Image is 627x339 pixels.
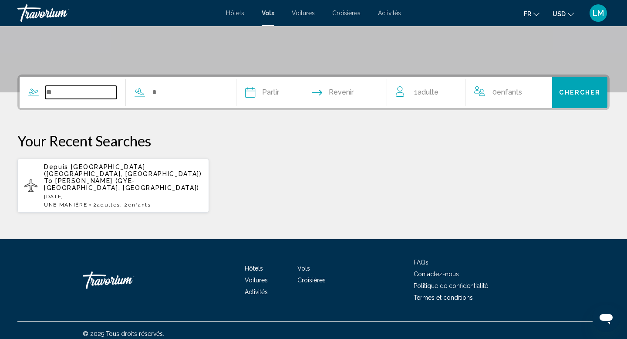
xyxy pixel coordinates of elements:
a: Travorium [17,4,217,22]
span: Enfants [497,88,522,96]
span: 1 [414,86,438,98]
button: Chercher [552,77,607,108]
span: Revenir [329,86,354,98]
button: Depart date [245,77,279,108]
a: Hôtels [226,10,244,17]
a: Contactez-nous [414,271,459,278]
span: 0 [492,86,522,98]
button: Travelers: 1 adult, 0 children [387,77,553,108]
a: Croisières [332,10,361,17]
span: UNE MANIÈRE [44,202,87,208]
div: Search widget [20,77,607,108]
a: Vols [262,10,274,17]
span: LM [593,9,604,17]
a: Voitures [292,10,315,17]
a: Activités [245,288,268,295]
span: Depuis [44,163,68,170]
span: [PERSON_NAME] (GYE-[GEOGRAPHIC_DATA], [GEOGRAPHIC_DATA]) [44,177,199,191]
iframe: Bouton de lancement de la fenêtre de messagerie [592,304,620,332]
a: Travorium [83,267,170,293]
button: Change language [524,7,539,20]
a: Vols [297,265,310,272]
span: fr [524,10,531,17]
a: Politique de confidentialité [414,282,488,289]
span: , 2 [120,202,151,208]
span: To [44,177,53,184]
button: User Menu [587,4,610,22]
span: Enfants [128,202,151,208]
button: Change currency [553,7,574,20]
p: Your Recent Searches [17,132,610,149]
span: USD [553,10,566,17]
span: Chercher [559,89,600,96]
span: Adultes [97,202,120,208]
a: Termes et conditions [414,294,473,301]
span: Adulte [418,88,438,96]
span: © 2025 Tous droits réservés. [83,330,164,337]
span: [GEOGRAPHIC_DATA] ([GEOGRAPHIC_DATA], [GEOGRAPHIC_DATA]) [44,163,202,177]
a: FAQs [414,259,428,266]
a: Croisières [297,277,326,284]
a: Voitures [245,277,268,284]
a: Hôtels [245,265,263,272]
button: Return date [312,77,354,108]
p: [DATE] [44,193,202,200]
span: 2 [93,202,120,208]
button: Depuis [GEOGRAPHIC_DATA] ([GEOGRAPHIC_DATA], [GEOGRAPHIC_DATA]) To [PERSON_NAME] (GYE-[GEOGRAPHIC... [17,158,209,213]
a: Activités [378,10,401,17]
